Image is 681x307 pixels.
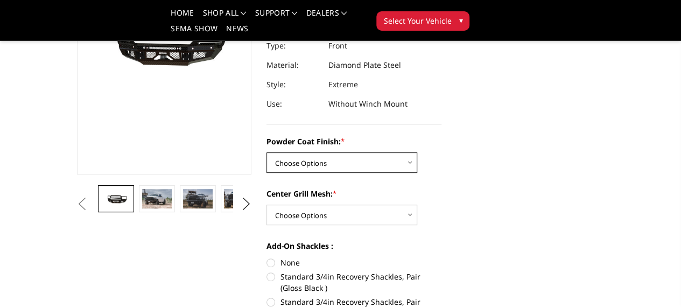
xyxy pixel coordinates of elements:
dt: Use: [266,94,320,114]
a: Support [255,9,298,25]
img: 2010-2018 Ram 2500-3500 - FT Series - Extreme Front Bumper [224,189,253,208]
dt: Type: [266,36,320,55]
img: 2010-2018 Ram 2500-3500 - FT Series - Extreme Front Bumper [183,189,212,208]
dd: Front [328,36,347,55]
label: Add-On Shackles : [266,240,441,252]
button: Previous [74,196,90,212]
label: Standard 3/4in Recovery Shackles, Pair (Gloss Black ) [266,271,441,294]
a: Dealers [306,9,347,25]
dd: Diamond Plate Steel [328,55,401,75]
a: News [226,25,248,40]
label: Powder Coat Finish: [266,136,441,147]
button: Next [238,196,254,212]
label: Center Grill Mesh: [266,188,441,199]
iframe: Chat Widget [627,255,681,307]
img: 2010-2018 Ram 2500-3500 - FT Series - Extreme Front Bumper [142,189,171,208]
label: None [266,257,441,268]
dt: Material: [266,55,320,75]
img: 2010-2018 Ram 2500-3500 - FT Series - Extreme Front Bumper [101,192,130,205]
dd: Without Winch Mount [328,94,408,114]
span: Select Your Vehicle [383,15,451,26]
a: Home [171,9,194,25]
a: shop all [203,9,247,25]
button: Select Your Vehicle [376,11,469,31]
dt: Style: [266,75,320,94]
dd: Extreme [328,75,358,94]
span: ▾ [459,15,462,26]
a: SEMA Show [171,25,217,40]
